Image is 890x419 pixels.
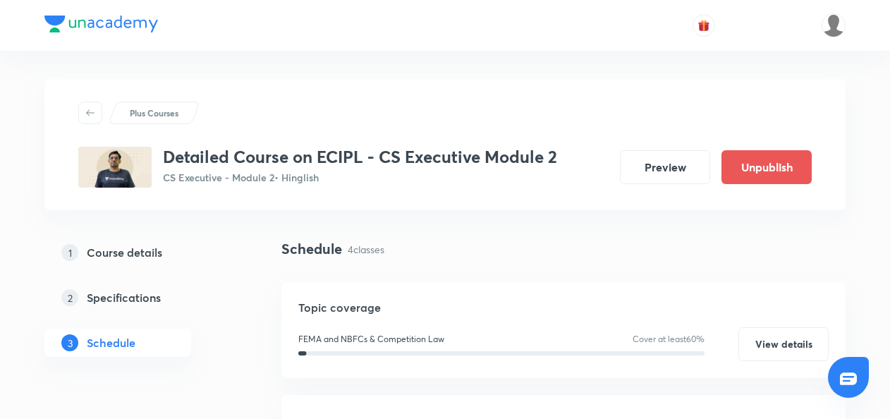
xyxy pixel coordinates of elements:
[693,14,715,37] button: avatar
[697,19,710,32] img: avatar
[298,333,444,346] p: FEMA and NBFCs & Competition Law
[44,16,158,32] img: Company Logo
[61,289,78,306] p: 2
[61,244,78,261] p: 1
[633,333,705,346] p: Cover at least 60 %
[44,238,236,267] a: 1Course details
[822,13,846,37] img: adnan
[738,327,829,361] button: View details
[44,16,158,36] a: Company Logo
[163,170,557,185] p: CS Executive - Module 2 • Hinglish
[298,299,829,316] h5: Topic coverage
[87,334,135,351] h5: Schedule
[78,147,152,188] img: 12F76C11-8752-4AAD-8AE2-8A73356112C3_plus.png
[87,289,161,306] h5: Specifications
[130,107,178,119] p: Plus Courses
[620,150,710,184] button: Preview
[281,238,342,260] h4: Schedule
[721,150,812,184] button: Unpublish
[348,242,384,257] p: 4 classes
[44,284,236,312] a: 2Specifications
[87,244,162,261] h5: Course details
[163,147,557,167] h3: Detailed Course on ECIPL - CS Executive Module 2
[61,334,78,351] p: 3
